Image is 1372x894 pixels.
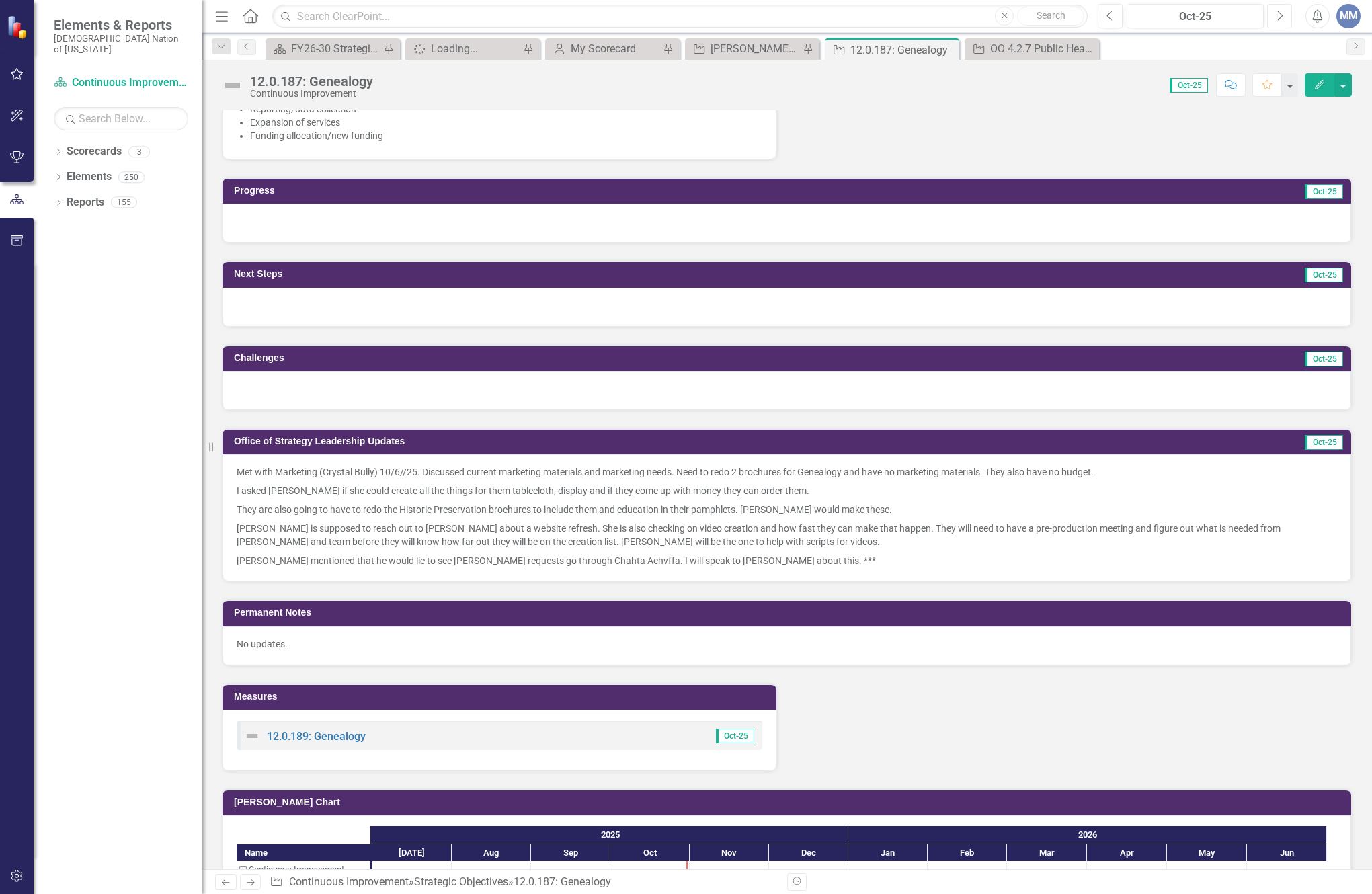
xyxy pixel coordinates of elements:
[128,146,150,157] div: 3
[848,826,1327,844] div: 2026
[1305,184,1343,199] span: Oct-25
[237,861,370,879] div: Continuous Improvement
[237,551,1337,567] p: [PERSON_NAME] mentioned that he would lie to see [PERSON_NAME] requests go through Chahta Achvffa...
[289,875,409,888] a: Continuous Improvement
[571,40,659,57] div: My Scorecard
[54,75,188,91] a: Continuous Improvement
[1131,9,1259,25] div: Oct-25
[250,74,373,89] div: 12.0.187: Genealogy
[250,89,373,99] div: Continuous Improvement
[968,40,1096,57] a: OO 4.2.7 Public Health Accreditation
[1305,352,1343,366] span: Oct-25
[67,195,104,210] a: Reports
[234,269,846,279] h3: Next Steps
[111,197,137,208] div: 155
[272,5,1088,28] input: Search ClearPoint...
[237,861,370,879] div: Task: Continuous Improvement Start date: 2025-07-07 End date: 2025-07-08
[848,844,928,862] div: Jan
[234,797,1344,807] h3: [PERSON_NAME] Chart
[67,144,122,159] a: Scorecards
[1127,4,1264,28] button: Oct-25
[716,729,754,743] span: Oct-25
[118,171,145,183] div: 250
[1017,7,1084,26] button: Search
[237,465,1337,481] p: Met with Marketing (Crystal Bully) 10/6//25. Discussed current marketing materials and marketing ...
[1247,844,1327,862] div: Jun
[688,40,799,57] a: [PERSON_NAME] SO's
[769,844,848,862] div: Dec
[234,436,1135,446] h3: Office of Strategy Leadership Updates
[237,519,1337,551] p: [PERSON_NAME] is supposed to reach out to [PERSON_NAME] about a website refresh. She is also chec...
[54,17,188,33] span: Elements & Reports
[1167,844,1247,862] div: May
[990,40,1096,57] div: OO 4.2.7 Public Health Accreditation
[234,186,797,196] h3: Progress
[549,40,659,57] a: My Scorecard
[270,875,776,890] div: » »
[249,861,344,879] div: Continuous Improvement
[1087,844,1167,862] div: Apr
[269,40,380,57] a: FY26-30 Strategic Plan
[1170,78,1208,93] span: Oct-25
[234,692,770,702] h3: Measures
[234,353,854,363] h3: Challenges
[1336,4,1361,28] button: MM
[514,875,611,888] div: 12.0.187: Genealogy
[431,40,520,57] div: Loading...
[267,730,366,743] a: 12.0.189: Genealogy
[1305,435,1343,450] span: Oct-25
[244,728,260,744] img: Not Defined
[222,75,243,96] img: Not Defined
[452,844,531,862] div: Aug
[409,40,520,57] a: Loading...
[237,500,1337,519] p: They are also going to have to redo the Historic Preservation brochures to include them and educa...
[1305,268,1343,282] span: Oct-25
[54,33,188,55] small: [DEMOGRAPHIC_DATA] Nation of [US_STATE]
[690,844,769,862] div: Nov
[250,116,762,129] li: Expansion of services
[928,844,1007,862] div: Feb
[237,481,1337,500] p: I asked [PERSON_NAME] if she could create all the things for them tablecloth, display and if they...
[850,42,956,58] div: 12.0.187: Genealogy
[1037,10,1065,21] span: Search
[610,844,690,862] div: Oct
[234,608,1344,618] h3: Permanent Notes
[1007,844,1087,862] div: Mar
[54,107,188,130] input: Search Below...
[372,826,848,844] div: 2025
[237,637,1337,651] p: No updates.
[531,844,610,862] div: Sep
[372,844,452,862] div: Jul
[291,40,380,57] div: FY26-30 Strategic Plan
[711,40,799,57] div: [PERSON_NAME] SO's
[250,129,762,143] li: Funding allocation/new funding
[67,169,112,185] a: Elements
[237,844,370,861] div: Name
[414,875,508,888] a: Strategic Objectives
[7,15,30,39] img: ClearPoint Strategy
